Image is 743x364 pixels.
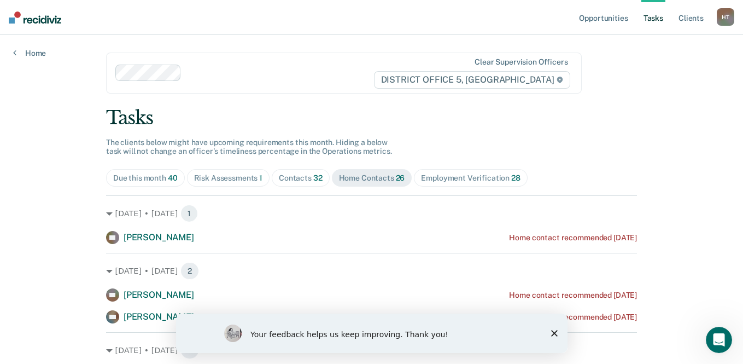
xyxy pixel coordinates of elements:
span: [PERSON_NAME] [124,290,194,300]
div: [DATE] • [DATE] 2 [106,262,637,280]
div: Home contact recommended [DATE] [509,291,637,300]
a: Home [13,48,46,58]
div: Risk Assessments [194,174,263,183]
span: 1 [180,205,198,222]
div: H T [717,8,734,26]
div: Contacts [279,174,323,183]
span: The clients below might have upcoming requirements this month. Hiding a below task will not chang... [106,138,392,156]
div: Employment Verification [421,174,520,183]
div: Home contact recommended [DATE] [509,233,637,242]
div: Due this month [113,174,178,183]
div: Tasks [106,107,637,129]
div: Clear supervision officers [475,57,568,67]
div: Home contact recommended [DATE] [509,313,637,322]
iframe: Survey by Kim from Recidiviz [176,314,568,353]
span: 32 [313,174,323,182]
span: 28 [511,174,520,182]
span: 2 [180,262,199,280]
div: [DATE] • [DATE] 1 [106,205,637,222]
div: Home Contacts [339,174,405,183]
button: HT [717,8,734,26]
span: 26 [396,174,405,182]
img: Recidiviz [9,11,61,24]
span: [PERSON_NAME] [124,311,194,322]
span: 40 [168,174,178,182]
div: [DATE] • [DATE] 2 [106,342,637,359]
iframe: Intercom live chat [706,327,732,353]
span: DISTRICT OFFICE 5, [GEOGRAPHIC_DATA] [374,71,570,89]
span: 1 [259,174,262,182]
span: [PERSON_NAME] [124,232,194,242]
